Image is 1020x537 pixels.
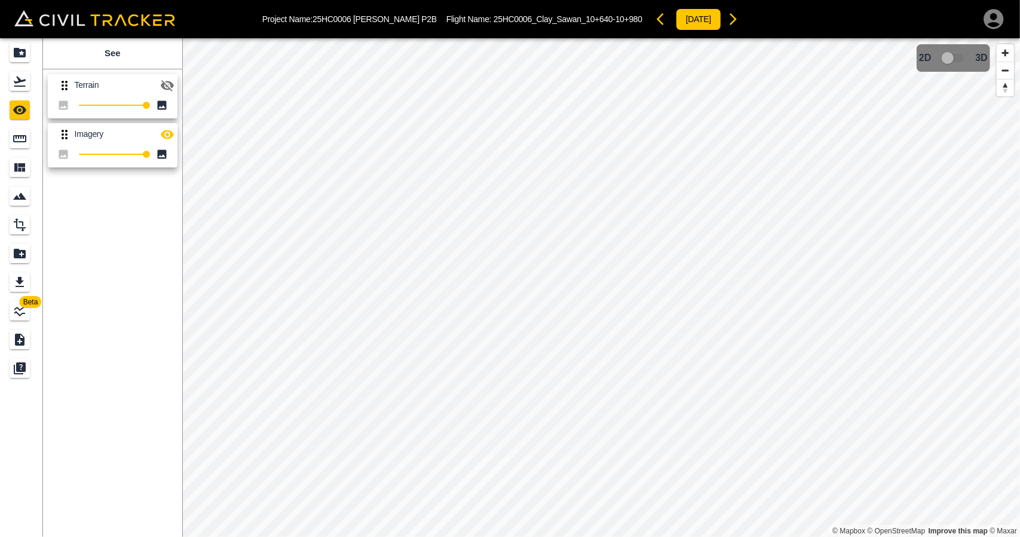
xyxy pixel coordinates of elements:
button: Zoom out [997,62,1014,79]
button: Reset bearing to north [997,79,1014,96]
a: Map feedback [929,527,988,535]
p: Project Name: 25HC0006 [PERSON_NAME] P2B [262,14,437,24]
button: Zoom in [997,44,1014,62]
img: Civil Tracker [14,10,175,27]
a: Maxar [990,527,1017,535]
span: 3D model not uploaded yet [936,47,971,69]
span: 3D [976,53,988,63]
span: 25HC0006_Clay_Sawan_10+640-10+980 [494,14,642,24]
p: Flight Name: [446,14,642,24]
canvas: Map [182,38,1020,537]
a: OpenStreetMap [868,527,926,535]
button: [DATE] [676,8,721,30]
span: 2D [919,53,931,63]
a: Mapbox [832,527,865,535]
